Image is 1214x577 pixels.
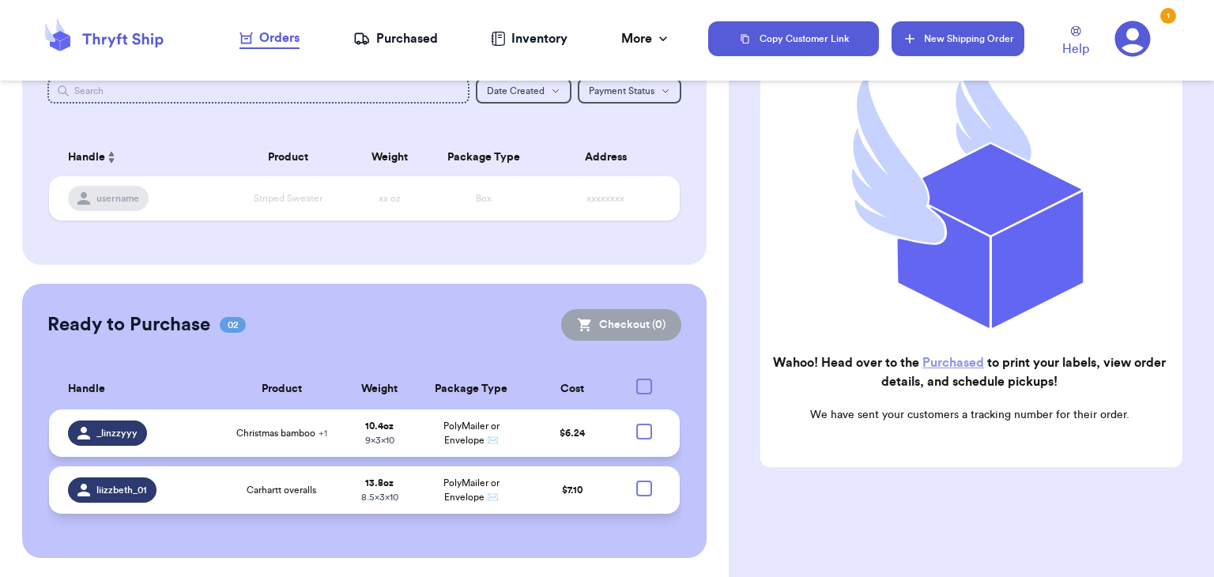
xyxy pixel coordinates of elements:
span: PolyMailer or Envelope ✉️ [443,478,500,502]
span: PolyMailer or Envelope ✉️ [443,421,500,445]
th: Weight [352,138,428,176]
p: We have sent your customers a tracking number for their order. [773,407,1167,423]
th: Product [225,138,352,176]
div: 1 [1160,8,1176,24]
button: Sort ascending [105,148,118,167]
th: Weight [343,369,417,409]
button: New Shipping Order [892,21,1024,56]
span: Handle [68,149,105,166]
th: Package Type [417,369,527,409]
a: Purchased [353,29,438,48]
span: liizzbeth_01 [96,484,147,496]
div: More [621,29,671,48]
span: Payment Status [589,86,654,96]
div: Orders [239,28,300,47]
a: Help [1062,26,1089,58]
span: username [96,192,139,205]
th: Address [541,138,680,176]
button: Date Created [476,78,571,104]
a: Purchased [922,356,984,369]
strong: 10.4 oz [365,421,394,431]
strong: 13.8 oz [365,478,394,488]
span: Striped Sweater [254,194,322,203]
span: 8.5 x 3 x 10 [361,492,398,502]
button: Checkout (0) [561,309,681,341]
th: Package Type [428,138,541,176]
span: Christmas bamboo [236,427,327,439]
button: Payment Status [578,78,681,104]
th: Cost [526,369,618,409]
span: Box [476,194,492,203]
span: xx oz [379,194,401,203]
th: Product [221,369,343,409]
span: Handle [68,381,105,398]
a: Inventory [491,29,567,48]
h2: Wahoo! Head over to the to print your labels, view order details, and schedule pickups! [773,353,1167,391]
span: Date Created [487,86,545,96]
input: Search [47,78,469,104]
span: 02 [220,317,246,333]
span: + 1 [319,428,327,438]
button: Copy Customer Link [708,21,879,56]
span: $ 7.10 [562,485,582,495]
span: $ 6.24 [560,428,585,438]
span: Carhartt overalls [247,484,316,496]
h2: Ready to Purchase [47,312,210,338]
span: xxxxxxxx [586,194,624,203]
a: Orders [239,28,300,49]
span: _linzzyyy [96,427,138,439]
span: 9 x 3 x 10 [365,436,394,445]
a: 1 [1114,21,1151,57]
span: Help [1062,40,1089,58]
